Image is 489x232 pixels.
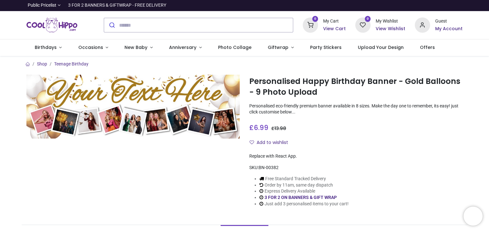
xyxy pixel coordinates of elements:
iframe: Brevo live chat [464,207,483,226]
span: BN-00382 [259,165,279,170]
h1: Personalised Happy Birthday Banner - Gold Balloons - 9 Photo Upload [249,76,463,98]
a: View Cart [323,26,346,32]
li: Express Delivery Available [259,188,349,194]
a: View Wishlist [376,26,405,32]
sup: 0 [312,16,318,22]
div: SKU: [249,165,463,171]
li: Order by 11am, same day dispatch [259,182,349,188]
a: Birthdays [26,39,70,56]
span: Photo Collage [218,44,252,51]
a: 0 [303,22,318,27]
span: New Baby [124,44,147,51]
div: My Cart [323,18,346,24]
img: Cool Hippo [26,16,77,34]
span: Anniversary [169,44,196,51]
span: Giftwrap [268,44,288,51]
a: 3 FOR 2 ON BANNERS & GIFT WRAP [265,195,337,200]
a: Logo of Cool Hippo [26,16,77,34]
span: £ [249,123,268,132]
div: Replace with React App. [249,153,463,160]
button: Submit [104,18,119,32]
i: Add to wishlist [250,140,254,145]
button: Add to wishlistAdd to wishlist [249,137,294,148]
img: Personalised Happy Birthday Banner - Gold Balloons - 9 Photo Upload [26,75,240,139]
span: Offers [420,44,435,51]
a: Occasions [70,39,117,56]
a: Shop [37,61,47,66]
a: My Account [435,26,463,32]
span: 6.99 [254,123,268,132]
a: Teenage Birthday [54,61,89,66]
span: Occasions [78,44,103,51]
span: £ [271,125,286,132]
a: 0 [355,22,371,27]
a: New Baby [117,39,161,56]
span: Public Pricelist [28,2,56,9]
span: Party Stickers [310,44,342,51]
p: Personalised eco-friendly premium banner available in 8 sizes. Make the day one to remember, its ... [249,103,463,115]
div: Guest [435,18,463,24]
div: 3 FOR 2 BANNERS & GIFTWRAP - FREE DELIVERY [68,2,166,9]
a: Anniversary [161,39,210,56]
sup: 0 [365,16,371,22]
li: Free Standard Tracked Delivery [259,176,349,182]
a: Public Pricelist [26,2,60,9]
span: Upload Your Design [358,44,404,51]
span: Birthdays [35,44,57,51]
div: My Wishlist [376,18,405,24]
li: Just add 3 personalised items to your cart! [259,201,349,207]
span: 13.98 [274,125,286,132]
a: Giftwrap [259,39,302,56]
iframe: Customer reviews powered by Trustpilot [329,2,463,9]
